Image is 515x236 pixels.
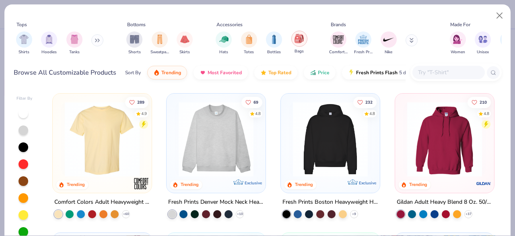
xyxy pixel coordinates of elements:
img: Bottles Image [270,35,278,44]
img: Unisex Image [478,35,488,44]
img: 91acfc32-fd48-4d6b-bdad-a4c1a30ac3fc [289,102,372,177]
button: Trending [147,66,187,79]
button: filter button [126,31,142,55]
button: Like [468,96,491,108]
span: 210 [480,100,487,104]
button: filter button [354,31,373,55]
div: filter for Tanks [66,31,82,55]
div: 4.9 [141,111,147,117]
button: filter button [291,31,307,55]
span: Comfort Colors [329,49,348,55]
div: Browse All Customizable Products [14,68,116,77]
div: filter for Nike [381,31,397,55]
img: f5d85501-0dbb-4ee4-b115-c08fa3845d83 [175,102,257,177]
span: Hoodies [41,49,57,55]
button: Price [304,66,336,79]
img: Shirts Image [19,35,29,44]
button: filter button [41,31,57,55]
button: filter button [329,31,348,55]
button: filter button [177,31,193,55]
div: Brands [331,21,346,28]
span: Nike [385,49,392,55]
span: 5 day delivery [399,68,429,77]
button: filter button [381,31,397,55]
img: 029b8af0-80e6-406f-9fdc-fdf898547912 [61,102,144,177]
span: Unisex [477,49,489,55]
span: Tanks [69,49,80,55]
img: Fresh Prints Image [357,33,369,46]
img: Bags Image [295,34,303,43]
img: Women Image [453,35,462,44]
div: filter for Bottles [266,31,282,55]
div: 4.8 [484,111,489,117]
span: Women [451,49,465,55]
img: flash.gif [348,69,354,76]
div: Gildan Adult Heavy Blend 8 Oz. 50/50 Hooded Sweatshirt [397,197,492,207]
img: Comfort Colors logo [133,175,149,192]
button: filter button [475,31,491,55]
div: filter for Hats [216,31,232,55]
div: filter for Shirts [16,31,32,55]
div: filter for Women [450,31,466,55]
div: filter for Skirts [177,31,193,55]
button: Like [353,96,377,108]
span: 232 [365,100,373,104]
span: Bags [295,48,304,54]
span: Skirts [179,49,190,55]
div: filter for Fresh Prints [354,31,373,55]
img: Shorts Image [130,35,139,44]
div: filter for Shorts [126,31,142,55]
span: + 60 [123,212,129,217]
img: e55d29c3-c55d-459c-bfd9-9b1c499ab3c6 [143,102,226,177]
div: filter for Unisex [475,31,491,55]
span: Top Rated [268,69,291,76]
button: Like [125,96,148,108]
span: Shorts [128,49,141,55]
img: Hats Image [219,35,229,44]
span: 289 [137,100,144,104]
div: Filter By [16,96,33,102]
img: Skirts Image [180,35,190,44]
img: 01756b78-01f6-4cc6-8d8a-3c30c1a0c8ac [403,102,486,177]
span: Most Favorited [208,69,242,76]
span: Sweatpants [150,49,169,55]
span: Exclusive [359,180,376,186]
div: filter for Totes [241,31,257,55]
div: Comfort Colors Adult Heavyweight T-Shirt [54,197,150,207]
button: filter button [266,31,282,55]
img: Sweatpants Image [155,35,164,44]
div: Accessories [216,21,243,28]
div: Bottoms [127,21,146,28]
img: Totes Image [245,35,253,44]
div: filter for Comfort Colors [329,31,348,55]
img: TopRated.gif [260,69,267,76]
button: filter button [241,31,257,55]
span: Totes [244,49,254,55]
button: Close [492,8,507,23]
img: Gildan logo [476,175,492,192]
span: Exclusive [245,180,262,186]
span: Fresh Prints Flash [356,69,398,76]
span: + 10 [237,212,243,217]
div: filter for Bags [291,31,307,54]
div: filter for Hoodies [41,31,57,55]
img: Nike Image [383,33,395,46]
div: filter for Sweatpants [150,31,169,55]
button: Most Favorited [194,66,248,79]
img: trending.gif [153,69,160,76]
div: 4.8 [255,111,261,117]
button: filter button [150,31,169,55]
span: Bottles [267,49,281,55]
button: filter button [16,31,32,55]
span: Hats [219,49,228,55]
span: Price [318,69,330,76]
button: filter button [216,31,232,55]
div: Sort By [125,69,141,76]
button: filter button [66,31,82,55]
div: Tops [16,21,27,28]
div: Made For [450,21,470,28]
span: 69 [254,100,259,104]
button: filter button [450,31,466,55]
img: most_fav.gif [200,69,206,76]
button: Top Rated [254,66,297,79]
